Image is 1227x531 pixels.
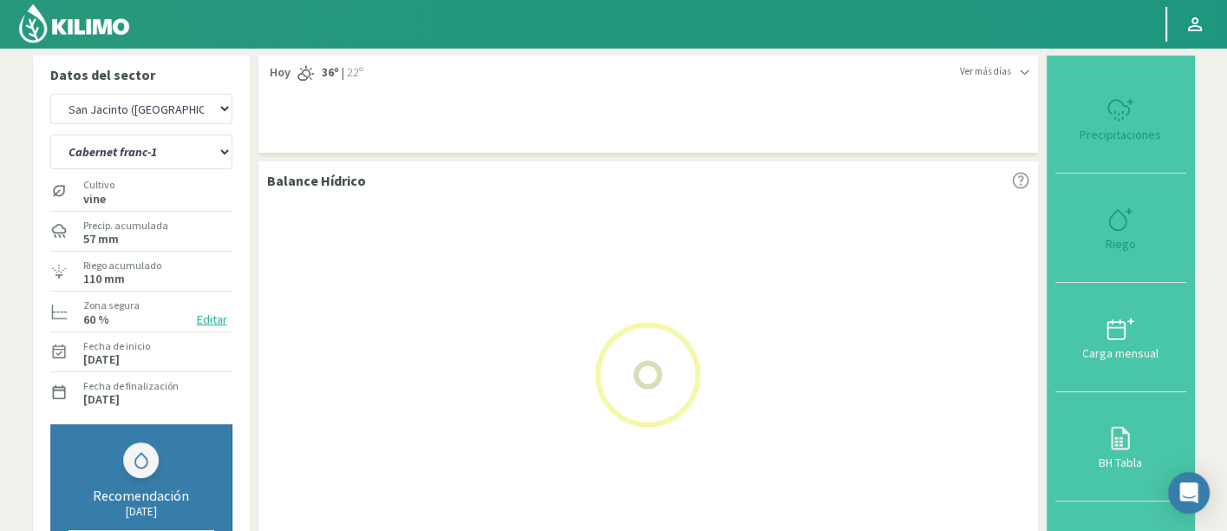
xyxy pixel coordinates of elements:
[83,177,114,193] label: Cultivo
[1061,128,1181,141] div: Precipitaciones
[50,64,232,85] p: Datos del sector
[192,310,232,330] button: Editar
[83,338,150,354] label: Fecha de inicio
[1055,392,1186,501] button: BH Tabla
[267,64,290,82] span: Hoy
[83,314,109,325] label: 60 %
[69,487,214,504] div: Recomendación
[344,64,363,82] span: 22º
[1055,174,1186,283] button: Riego
[83,298,140,313] label: Zona segura
[17,3,131,44] img: Kilimo
[83,258,161,273] label: Riego acumulado
[83,273,125,285] label: 110 mm
[83,218,168,233] label: Precip. acumulada
[83,193,114,205] label: vine
[83,233,119,245] label: 57 mm
[1061,347,1181,359] div: Carga mensual
[267,170,366,191] p: Balance Hídrico
[1055,283,1186,392] button: Carga mensual
[83,394,120,405] label: [DATE]
[561,288,734,462] img: Loading...
[1061,238,1181,250] div: Riego
[322,64,339,80] strong: 36º
[1168,472,1210,514] div: Open Intercom Messenger
[1061,456,1181,469] div: BH Tabla
[342,64,344,82] span: |
[83,354,120,365] label: [DATE]
[1055,64,1186,174] button: Precipitaciones
[69,504,214,519] div: [DATE]
[960,64,1011,79] span: Ver más días
[83,378,179,394] label: Fecha de finalización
